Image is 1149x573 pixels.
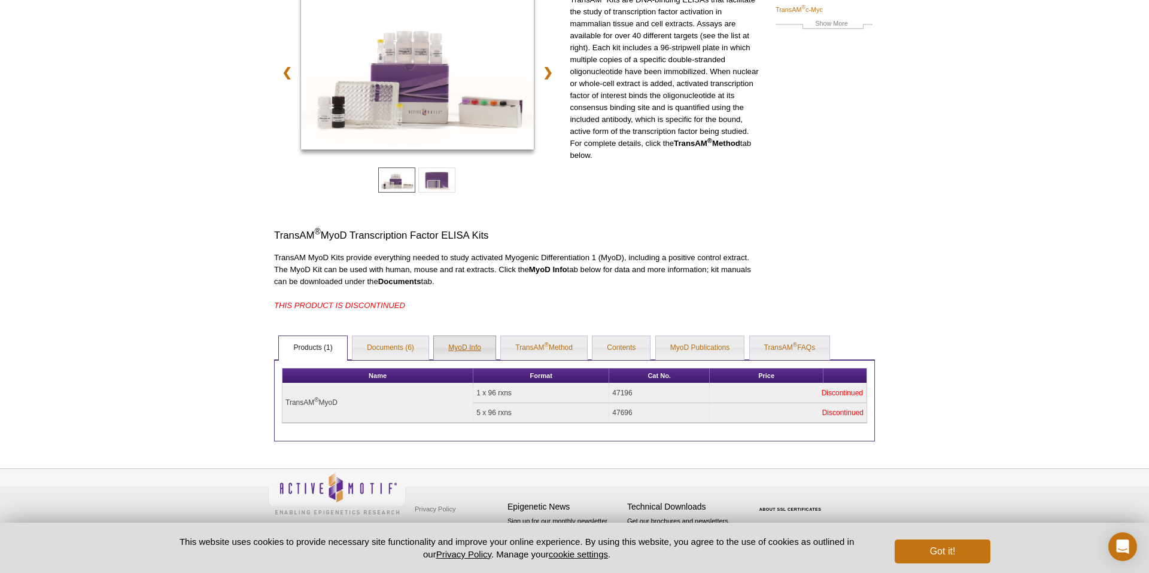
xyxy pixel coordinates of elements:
[473,383,609,403] td: 1 x 96 rxns
[473,403,609,423] td: 5 x 96 rxns
[274,252,761,288] p: TransAM MyoD Kits provide everything needed to study activated Myogenic Differentiation 1 (MyoD),...
[776,18,873,32] a: Show More
[609,368,710,383] th: Cat No.
[279,336,346,360] a: Products (1)
[282,368,473,383] th: Name
[710,383,867,403] td: Discontinued
[750,336,830,360] a: TransAM®FAQs
[507,502,621,512] h4: Epigenetic News
[314,227,320,237] sup: ®
[529,265,567,274] strong: MyoD Info
[801,4,805,10] sup: ®
[759,507,822,511] a: ABOUT SSL CERTIFICATES
[436,549,491,559] a: Privacy Policy
[793,342,797,348] sup: ®
[592,336,650,360] a: Contents
[710,403,867,423] td: Discontinued
[627,502,741,512] h4: Technical Downloads
[314,397,318,403] sup: ®
[1108,532,1137,561] div: Open Intercom Messenger
[282,383,473,423] td: TransAM MyoD
[707,137,712,144] sup: ®
[609,383,710,403] td: 47196
[507,516,621,557] p: Sign up for our monthly newsletter highlighting recent publications in the field of epigenetics.
[274,301,405,310] span: THIS PRODUCT IS DISCONTINUED
[274,228,761,243] h3: TransAM MyoD Transcription Factor ELISA Kits
[747,490,837,516] table: Click to Verify - This site chose Symantec SSL for secure e-commerce and confidential communicati...
[627,516,741,547] p: Get our brochures and newsletters, or request them by mail.
[378,277,421,286] strong: Documents
[412,518,475,536] a: Terms & Conditions
[776,4,823,15] a: TransAM®c-Myc
[268,469,406,517] img: Active Motif,
[609,403,710,423] td: 47696
[895,540,990,563] button: Got it!
[549,549,608,559] button: cookie settings
[434,336,496,360] a: MyoD Info
[656,336,744,360] a: MyoD Publications
[274,59,300,86] a: ❮
[159,535,875,560] p: This website uses cookies to provide necessary site functionality and improve your online experie...
[352,336,428,360] a: Documents (6)
[545,342,549,348] sup: ®
[473,368,609,383] th: Format
[412,500,458,518] a: Privacy Policy
[674,139,740,148] strong: TransAM Method
[710,368,823,383] th: Price
[501,336,587,360] a: TransAM®Method
[535,59,561,86] a: ❯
